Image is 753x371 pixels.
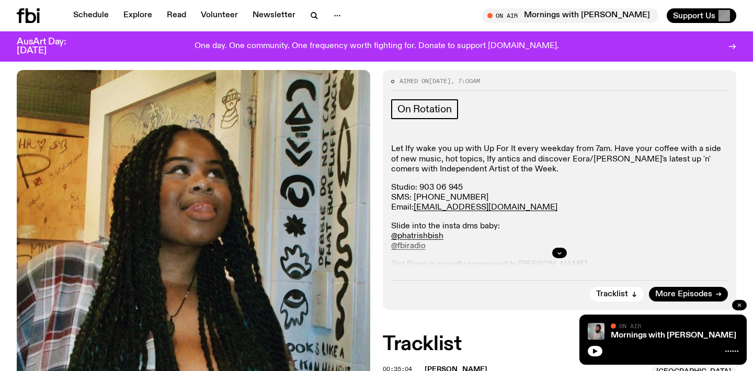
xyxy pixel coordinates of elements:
[400,77,429,85] span: Aired on
[391,99,458,119] a: On Rotation
[195,8,244,23] a: Volunteer
[17,38,84,55] h3: AusArt Day: [DATE]
[655,291,712,298] span: More Episodes
[391,183,728,213] p: Studio: 903 06 945 SMS: [PHONE_NUMBER] Email:
[482,8,658,23] button: On AirMornings with [PERSON_NAME]
[161,8,192,23] a: Read
[667,8,736,23] button: Support Us
[391,222,728,252] p: Slide into the insta dms baby:
[67,8,115,23] a: Schedule
[588,323,604,340] img: Kana Frazer is smiling at the camera with her head tilted slightly to her left. She wears big bla...
[429,77,451,85] span: [DATE]
[590,287,644,302] button: Tracklist
[414,203,557,212] a: [EMAIL_ADDRESS][DOMAIN_NAME]
[451,77,480,85] span: , 7:00am
[611,331,736,340] a: Mornings with [PERSON_NAME]
[383,335,736,354] h2: Tracklist
[596,291,628,298] span: Tracklist
[391,144,728,175] p: Let Ify wake you up with Up For It every weekday from 7am. Have your coffee with a side of new mu...
[391,232,443,240] a: @phatrishbish
[673,11,715,20] span: Support Us
[246,8,302,23] a: Newsletter
[619,322,641,329] span: On Air
[117,8,158,23] a: Explore
[397,103,452,115] span: On Rotation
[649,287,728,302] a: More Episodes
[195,42,559,51] p: One day. One community. One frequency worth fighting for. Donate to support [DOMAIN_NAME].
